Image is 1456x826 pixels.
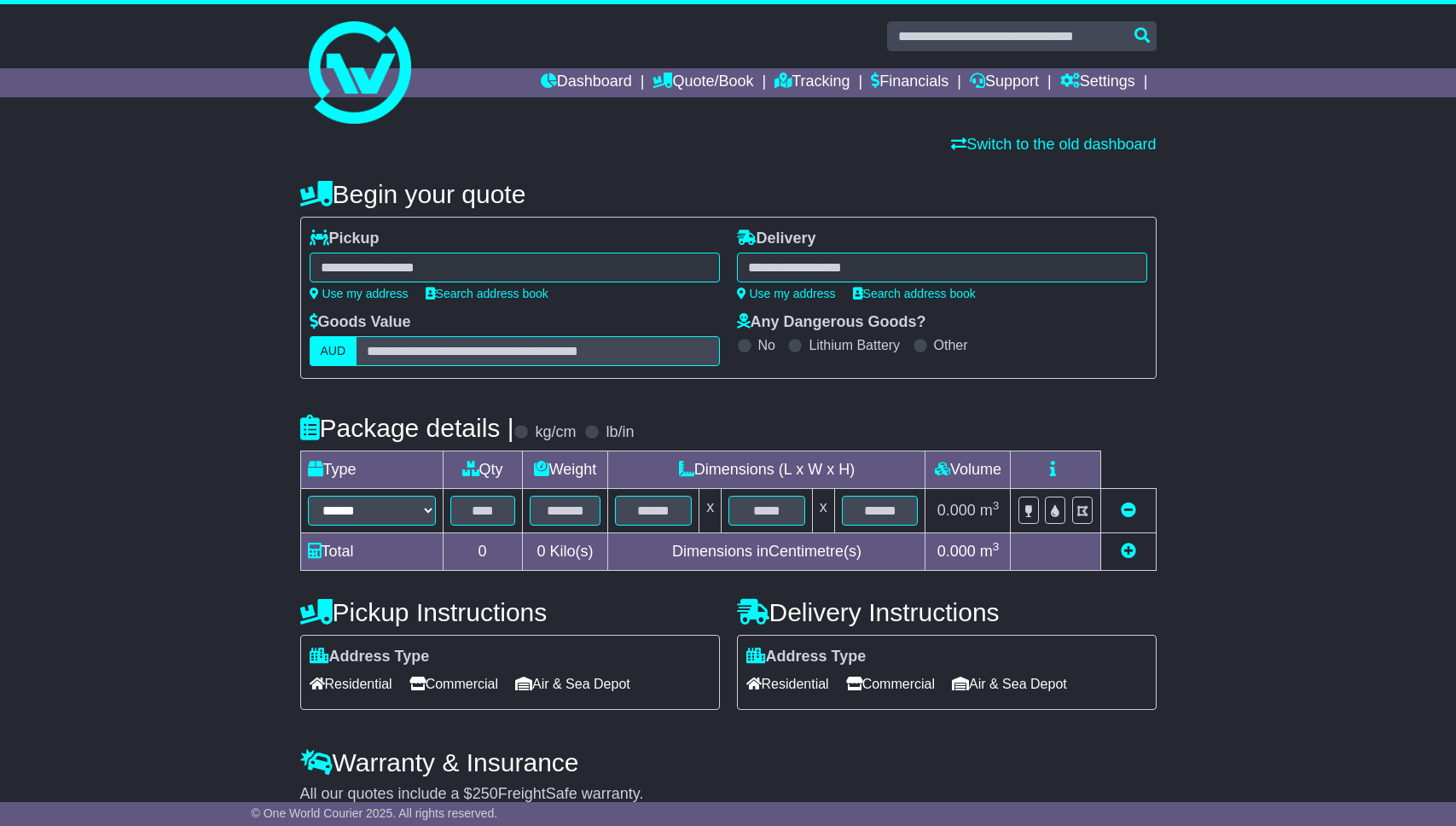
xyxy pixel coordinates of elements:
h4: Begin your quote [300,180,1157,208]
span: m [980,502,1000,519]
a: Support [970,68,1039,97]
label: Goods Value [310,313,411,332]
a: Use my address [737,287,836,300]
label: Pickup [310,230,380,248]
h4: Delivery Instructions [737,598,1157,626]
a: Use my address [310,287,409,300]
a: Switch to the old dashboard [951,136,1156,153]
td: Volume [925,451,1011,489]
a: Tracking [774,68,850,97]
td: Type [300,451,443,489]
a: Quote/Book [653,68,753,97]
sup: 3 [993,540,1000,553]
td: Qty [443,451,522,489]
td: Kilo(s) [522,533,608,571]
span: m [980,543,1000,560]
span: 0.000 [937,543,976,560]
a: Remove this item [1121,502,1136,519]
span: Commercial [409,671,498,697]
h4: Package details | [300,414,514,442]
td: x [812,489,834,533]
span: Residential [746,671,829,697]
td: Dimensions in Centimetre(s) [608,533,925,571]
label: Address Type [746,648,867,666]
td: Weight [522,451,608,489]
sup: 3 [993,499,1000,512]
label: Lithium Battery [809,337,900,353]
a: Financials [871,68,948,97]
label: Address Type [310,648,430,666]
td: x [699,489,722,533]
span: 0 [537,543,545,560]
label: Any Dangerous Goods? [737,313,926,332]
label: Other [934,337,968,353]
label: No [758,337,775,353]
h4: Pickup Instructions [300,598,720,626]
span: 0.000 [937,502,976,519]
div: All our quotes include a $ FreightSafe warranty. [300,785,1157,804]
span: Residential [310,671,392,697]
td: 0 [443,533,522,571]
a: Search address book [853,287,976,300]
span: © One World Courier 2025. All rights reserved. [252,806,498,820]
a: Add new item [1121,543,1136,560]
a: Search address book [426,287,548,300]
span: Air & Sea Depot [952,671,1067,697]
span: Commercial [846,671,935,697]
a: Settings [1060,68,1135,97]
a: Dashboard [541,68,632,97]
label: AUD [310,336,357,366]
label: Delivery [737,230,816,248]
label: kg/cm [535,423,576,442]
td: Total [300,533,443,571]
h4: Warranty & Insurance [300,748,1157,777]
td: Dimensions (L x W x H) [608,451,925,489]
span: Air & Sea Depot [515,671,630,697]
span: 250 [473,785,498,802]
label: lb/in [606,423,634,442]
